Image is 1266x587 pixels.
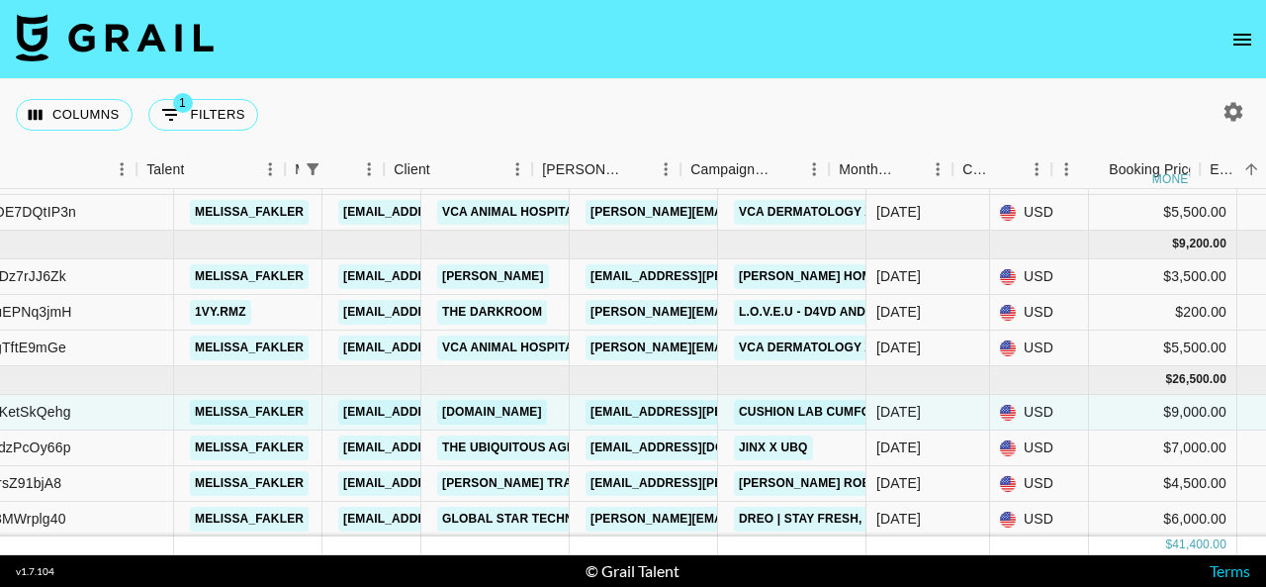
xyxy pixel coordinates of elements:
[146,150,184,189] div: Talent
[952,150,1051,189] div: Currency
[437,436,635,460] a: The Ubiquitous Agency, Inc.
[839,150,895,189] div: Month Due
[437,507,703,532] a: GLOBAL STAR Technology Canada LTD
[876,302,921,322] div: Aug '25
[338,200,560,225] a: [EMAIL_ADDRESS][DOMAIN_NAME]
[623,155,651,183] button: Sort
[734,471,948,496] a: [PERSON_NAME] Robot Vacuum
[876,509,921,529] div: Sep '25
[136,150,285,189] div: Talent
[437,471,829,496] a: [PERSON_NAME] Trading ([GEOGRAPHIC_DATA]) Co., Limited
[1089,502,1237,538] div: $6,000.00
[295,150,299,189] div: Manager
[338,300,560,325] a: [EMAIL_ADDRESS][DOMAIN_NAME]
[876,338,921,357] div: Aug '25
[1051,154,1081,184] button: Menu
[990,195,1089,231] div: USD
[255,154,285,184] button: Menu
[990,502,1089,538] div: USD
[1089,295,1237,331] div: $200.00
[437,400,547,425] a: [DOMAIN_NAME]
[184,155,212,183] button: Sort
[1210,150,1237,189] div: Expenses: Remove Commission?
[734,400,1117,425] a: Cushion Lab Cumfort, It Makes A World of Difference
[437,200,593,225] a: VCA Animal Hospitals
[1165,537,1172,553] div: $
[586,300,908,325] a: [PERSON_NAME][EMAIL_ADDRESS][DOMAIN_NAME]
[285,150,384,189] div: Manager
[338,400,560,425] a: [EMAIL_ADDRESS][DOMAIN_NAME]
[354,154,384,184] button: Menu
[1172,371,1226,388] div: 26,500.00
[299,155,326,183] div: 1 active filter
[586,436,807,460] a: [EMAIL_ADDRESS][DOMAIN_NAME]
[690,150,771,189] div: Campaign (Type)
[1089,259,1237,295] div: $3,500.00
[990,331,1089,366] div: USD
[338,336,560,360] a: [EMAIL_ADDRESS][DOMAIN_NAME]
[1179,236,1226,252] div: 9,200.00
[190,200,309,225] a: melissa_fakler
[1089,195,1237,231] div: $5,500.00
[16,99,133,131] button: Select columns
[1022,154,1051,184] button: Menu
[1089,331,1237,366] div: $5,500.00
[990,259,1089,295] div: USD
[394,150,430,189] div: Client
[876,473,921,493] div: Sep '25
[990,395,1089,431] div: USD
[338,436,560,460] a: [EMAIL_ADDRESS][DOMAIN_NAME]
[502,154,532,184] button: Menu
[1222,20,1262,59] button: open drawer
[1165,371,1172,388] div: $
[190,436,309,460] a: melissa_fakler
[734,264,885,289] a: [PERSON_NAME] Home
[734,336,965,360] a: VCA Dermatology x Whalar 2025
[190,507,309,532] a: melissa_fakler
[586,507,1010,532] a: [PERSON_NAME][EMAIL_ADDRESS][PERSON_NAME][DOMAIN_NAME]
[430,155,458,183] button: Sort
[876,266,921,286] div: Aug '25
[148,99,258,131] button: Show filters
[990,431,1089,466] div: USD
[1089,466,1237,502] div: $4,500.00
[586,336,1010,360] a: [PERSON_NAME][EMAIL_ADDRESS][PERSON_NAME][DOMAIN_NAME]
[190,336,309,360] a: melissa_fakler
[1089,431,1237,466] div: $7,000.00
[437,264,549,289] a: [PERSON_NAME]
[586,400,908,425] a: [EMAIL_ADDRESS][PERSON_NAME][DOMAIN_NAME]
[338,507,560,532] a: [EMAIL_ADDRESS][DOMAIN_NAME]
[586,471,908,496] a: [EMAIL_ADDRESS][PERSON_NAME][DOMAIN_NAME]
[532,150,680,189] div: Booker
[190,300,251,325] a: 1vy.rmz
[994,155,1022,183] button: Sort
[190,471,309,496] a: melissa_fakler
[1081,155,1109,183] button: Sort
[799,154,829,184] button: Menu
[990,466,1089,502] div: USD
[173,93,193,113] span: 1
[190,264,309,289] a: melissa_fakler
[876,202,921,222] div: Jul '25
[829,150,952,189] div: Month Due
[586,561,679,581] div: © Grail Talent
[771,155,799,183] button: Sort
[437,336,593,360] a: VCA Animal Hospitals
[1089,395,1237,431] div: $9,000.00
[734,436,813,460] a: JINX x UBQ
[734,200,965,225] a: VCA Dermatology x Whalar 2025
[338,471,560,496] a: [EMAIL_ADDRESS][DOMAIN_NAME]
[990,295,1089,331] div: USD
[962,150,994,189] div: Currency
[16,14,214,61] img: Grail Talent
[1152,173,1197,185] div: money
[895,155,923,183] button: Sort
[1172,236,1179,252] div: $
[542,150,623,189] div: [PERSON_NAME]
[1210,561,1250,580] a: Terms
[437,300,547,325] a: The Darkroom
[107,154,136,184] button: Menu
[651,154,680,184] button: Menu
[923,154,952,184] button: Menu
[680,150,829,189] div: Campaign (Type)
